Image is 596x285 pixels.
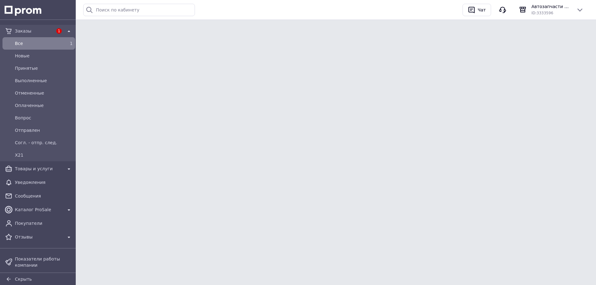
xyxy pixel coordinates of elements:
span: Отзывы [15,234,63,240]
span: Отмененные [15,90,73,96]
span: Покупатели [15,220,73,226]
span: Отправлен [15,127,73,133]
span: Х21 [15,152,73,158]
span: Уведомления [15,179,73,185]
span: Каталог ProSale [15,207,63,213]
span: Заказы [15,28,53,34]
span: Согл. - отпр. след. [15,140,73,146]
span: Все [15,40,60,47]
span: Показатели работы компании [15,256,73,268]
span: Принятые [15,65,73,71]
span: Товары и услуги [15,166,63,172]
input: Поиск по кабинету [83,4,195,16]
span: 1 [70,41,73,46]
span: Скрыть [15,277,32,282]
span: Новые [15,53,73,59]
button: Чат [463,4,491,16]
span: Вопрос [15,115,73,121]
span: ID: 3333596 [531,11,553,15]
span: Сообщения [15,193,73,199]
span: 1 [56,28,62,34]
span: Выполненные [15,78,73,84]
span: Оплаченные [15,102,73,109]
div: Чат [476,5,487,15]
span: Автозапчасти X21 [531,3,571,10]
